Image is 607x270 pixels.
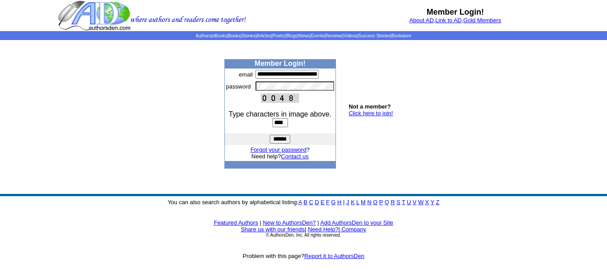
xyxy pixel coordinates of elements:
a: News [299,33,310,38]
a: Poetry [272,33,285,38]
a: P [379,199,383,206]
a: K [351,199,355,206]
font: | [317,219,319,226]
a: Reviews [326,33,343,38]
a: Forgot your password [251,146,307,153]
a: I [343,199,345,206]
a: T [402,199,405,206]
a: Gold Members [463,17,501,24]
a: B [303,199,307,206]
a: U [407,199,411,206]
a: Link to AD [435,17,462,24]
font: © AuthorsDen, Inc. All rights reserved. [266,233,341,238]
font: You can also search authors by alphabetical listing: [168,199,439,206]
a: eBooks [212,33,227,38]
a: Authors [196,33,211,38]
a: G [331,199,335,206]
b: Not a member? [349,103,391,110]
a: New to AuthorsDen? [263,219,316,226]
a: Add AuthorsDen to your Site [320,219,393,226]
a: About AD [409,17,434,24]
a: N [367,199,371,206]
a: E [320,199,324,206]
a: C [309,199,313,206]
a: D [315,199,319,206]
font: password [226,83,251,90]
font: , , [409,17,501,24]
font: ? [251,146,310,153]
a: H [337,199,341,206]
a: Stories [242,33,256,38]
a: Share us with our friends [241,226,305,233]
a: Bookstore [391,33,411,38]
a: Featured Authors [214,219,258,226]
font: Problem with this page? [243,253,364,259]
font: Type characters in image above. [229,110,331,118]
b: Member Login! [427,8,484,16]
a: A [299,199,302,206]
font: | [338,226,366,233]
a: Contact us [281,153,308,160]
a: Videos [343,33,357,38]
span: | | | | | | | | | | | | [196,33,411,38]
font: Need help? [252,153,309,160]
a: X [425,199,429,206]
a: Need Help? [308,226,339,233]
a: Articles [257,33,272,38]
font: email [239,71,253,78]
a: Q [384,199,389,206]
a: Company [341,226,366,233]
a: Events [311,33,325,38]
a: Blogs [286,33,297,38]
a: M [361,199,366,206]
a: R [391,199,395,206]
a: O [373,199,378,206]
font: | [305,226,306,233]
a: S [396,199,400,206]
a: F [326,199,330,206]
font: | [260,219,261,226]
a: J [346,199,349,206]
a: Report it to AuthorsDen [304,253,364,259]
a: V [413,199,417,206]
a: Success Stories [358,33,390,38]
a: W [418,199,423,206]
a: Books [228,33,240,38]
a: Z [436,199,439,206]
a: Click here to join! [349,110,393,117]
a: L [356,199,359,206]
a: Y [431,199,434,206]
img: This Is CAPTCHA Image [261,93,299,103]
b: Member Login! [255,60,306,67]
